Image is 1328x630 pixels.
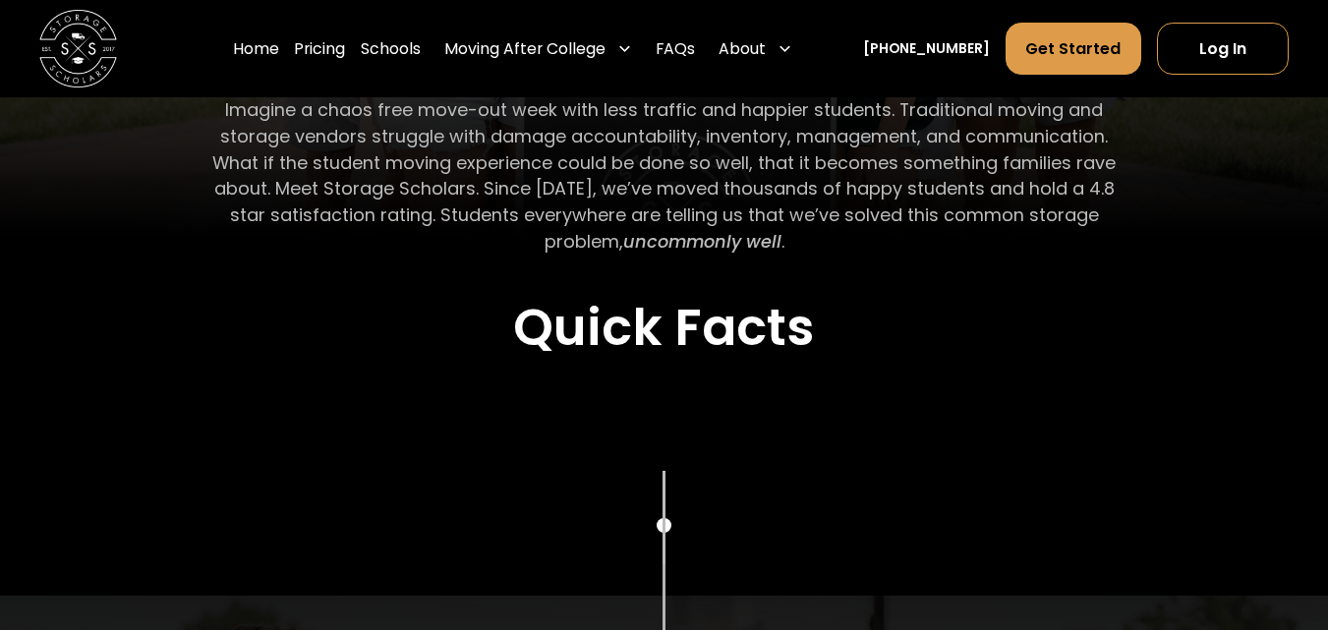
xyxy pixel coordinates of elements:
[719,37,766,61] div: About
[291,298,1037,359] h2: Quick Facts
[436,22,640,76] div: Moving After College
[233,22,279,76] a: Home
[863,38,990,59] a: [PHONE_NUMBER]
[1006,23,1142,75] a: Get Started
[294,22,345,76] a: Pricing
[656,22,695,76] a: FAQs
[623,229,781,254] em: uncommonly well
[361,22,421,76] a: Schools
[444,37,606,61] div: Moving After College
[1157,23,1289,75] a: Log In
[39,10,117,87] img: Storage Scholars main logo
[39,10,117,87] a: home
[711,22,800,76] div: About
[198,97,1130,255] p: Imagine a chaos free move-out week with less traffic and happier students. Traditional moving and...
